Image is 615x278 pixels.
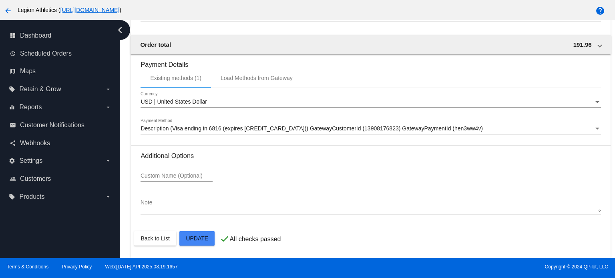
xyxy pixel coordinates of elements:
[10,65,111,78] a: map Maps
[10,50,16,57] i: update
[134,231,176,246] button: Back to List
[141,152,601,160] h3: Additional Options
[20,140,50,147] span: Webhooks
[10,29,111,42] a: dashboard Dashboard
[19,157,42,164] span: Settings
[573,41,592,48] span: 191.96
[20,50,72,57] span: Scheduled Orders
[19,193,44,200] span: Products
[595,6,605,16] mat-icon: help
[105,104,111,110] i: arrow_drop_down
[105,158,111,164] i: arrow_drop_down
[131,35,611,54] mat-expansion-panel-header: Order total 191.96
[105,264,178,270] a: Web:[DATE] API:2025.08.19.1657
[9,86,15,92] i: local_offer
[20,32,51,39] span: Dashboard
[19,86,61,93] span: Retain & Grow
[60,7,120,13] a: [URL][DOMAIN_NAME]
[105,86,111,92] i: arrow_drop_down
[141,125,482,132] span: Description (Visa ending in 6816 (expires [CREDIT_CARD_DATA])) GatewayCustomerId (13908176823) Ga...
[114,24,127,36] i: chevron_left
[10,32,16,39] i: dashboard
[150,75,201,81] div: Existing methods (1)
[62,264,92,270] a: Privacy Policy
[314,264,608,270] span: Copyright © 2024 QPilot, LLC
[9,158,15,164] i: settings
[186,235,208,242] span: Update
[10,122,16,128] i: email
[10,176,16,182] i: people_outline
[179,231,215,246] button: Update
[141,126,601,132] mat-select: Payment Method
[18,7,121,13] span: Legion Athletics ( )
[9,194,15,200] i: local_offer
[141,55,601,68] h3: Payment Details
[10,172,111,185] a: people_outline Customers
[20,175,51,182] span: Customers
[19,104,42,111] span: Reports
[10,47,111,60] a: update Scheduled Orders
[140,41,171,48] span: Order total
[220,234,229,244] mat-icon: check
[10,140,16,146] i: share
[20,122,84,129] span: Customer Notifications
[141,98,207,105] span: USD | United States Dollar
[3,6,13,16] mat-icon: arrow_back
[9,104,15,110] i: equalizer
[7,264,48,270] a: Terms & Conditions
[141,173,213,179] input: Custom Name (Optional)
[105,194,111,200] i: arrow_drop_down
[141,235,169,242] span: Back to List
[141,99,601,105] mat-select: Currency
[10,119,111,132] a: email Customer Notifications
[10,137,111,150] a: share Webhooks
[229,236,281,243] p: All checks passed
[20,68,36,75] span: Maps
[221,75,293,81] div: Load Methods from Gateway
[10,68,16,74] i: map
